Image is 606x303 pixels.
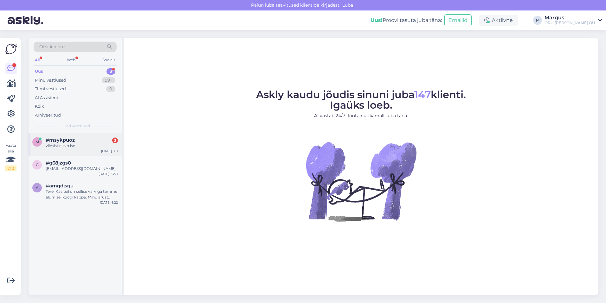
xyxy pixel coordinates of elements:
[39,44,65,50] span: Otsi kliente
[66,56,77,64] div: Web
[101,149,118,153] div: [DATE] 9:11
[371,17,442,24] div: Proovi tasuta juba täna:
[304,124,418,239] img: No Chat active
[46,137,75,143] span: #msykpuoz
[46,166,118,172] div: [EMAIL_ADDRESS][DOMAIN_NAME]
[112,138,118,143] div: 3
[256,112,466,119] p: AI vastab 24/7. Tööta nutikamalt juba täna.
[106,86,115,92] div: 0
[35,139,39,144] span: m
[479,15,518,26] div: Aktiivne
[444,14,472,26] button: Emailid
[35,103,44,110] div: Kõik
[61,123,90,129] span: Uued vestlused
[545,15,595,20] div: Margus
[35,112,61,118] div: Arhiveeritud
[99,172,118,176] div: [DATE] 23:21
[100,200,118,205] div: [DATE] 6:22
[35,68,43,75] div: Uus
[34,56,41,64] div: All
[256,88,466,111] span: Askly kaudu jõudis sinuni juba klienti. Igaüks loeb.
[545,15,602,25] a: MargusORU [PERSON_NAME] OÜ
[414,88,431,101] span: 147
[36,162,39,167] span: g
[533,16,542,25] div: M
[46,189,118,200] div: Tere. Kas teil on sellise värviga tamme alumisel köögi kappe. Minu arust peaks see olema sonoma t...
[35,77,66,84] div: Minu vestlused
[35,95,58,101] div: AI Assistent
[5,165,16,171] div: 2 / 3
[46,183,74,189] span: #amgdjsgu
[46,143,118,149] div: viimistleksin ise
[101,56,117,64] div: Socials
[545,20,595,25] div: ORU [PERSON_NAME] OÜ
[102,77,115,84] div: 99+
[340,2,355,8] span: Luba
[106,68,115,75] div: 3
[5,43,17,55] img: Askly Logo
[371,17,383,23] b: Uus!
[35,86,66,92] div: Tiimi vestlused
[46,160,71,166] span: #g68jzgs0
[36,185,39,190] span: a
[5,143,16,171] div: Vaata siia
